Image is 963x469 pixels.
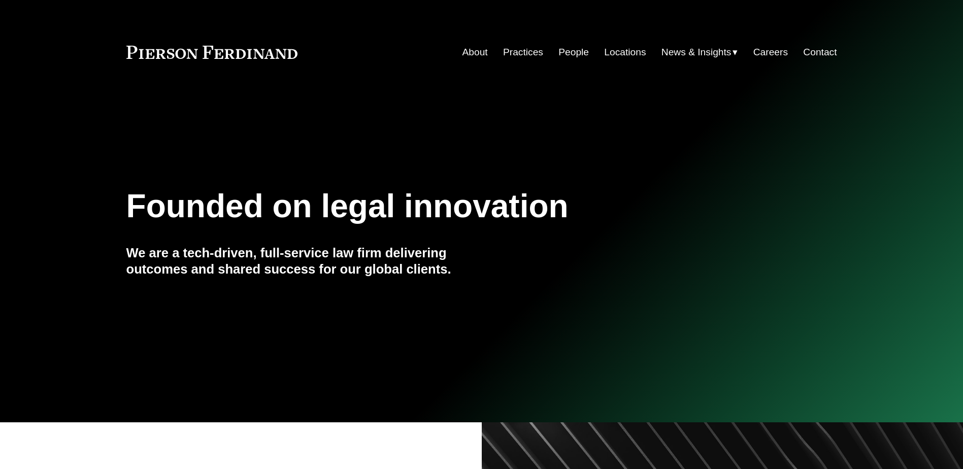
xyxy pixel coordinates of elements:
a: About [462,43,488,62]
span: News & Insights [661,44,732,61]
a: People [558,43,589,62]
a: Careers [753,43,788,62]
h1: Founded on legal innovation [126,188,719,225]
h4: We are a tech-driven, full-service law firm delivering outcomes and shared success for our global... [126,245,482,278]
a: Locations [604,43,646,62]
a: folder dropdown [661,43,738,62]
a: Contact [803,43,837,62]
a: Practices [503,43,543,62]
